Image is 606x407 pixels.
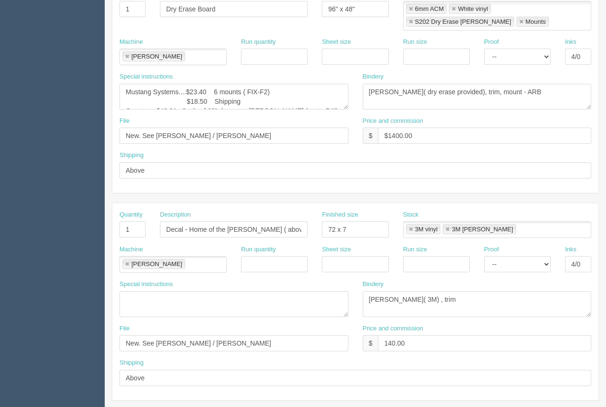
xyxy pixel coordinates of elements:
[131,261,182,267] div: [PERSON_NAME]
[484,245,499,254] label: Proof
[322,38,351,47] label: Sheet size
[119,117,129,126] label: File
[363,291,592,317] textarea: [PERSON_NAME]( 3M) , trim
[452,226,513,232] div: 3M [PERSON_NAME]
[131,53,182,60] div: [PERSON_NAME]
[363,128,378,144] div: $
[119,210,142,219] label: Quantity
[119,84,348,109] textarea: Mustang Systems....$23.40 6 mounts ( FIX-F2) $18.50 Shipping Onestop...$49.31 3 yds of 60" dry er...
[322,210,358,219] label: Finished size
[565,245,576,254] label: Inks
[241,245,276,254] label: Run quantity
[119,151,144,160] label: Shipping
[119,324,129,333] label: File
[119,38,143,47] label: Machine
[363,324,423,333] label: Price and commission
[363,84,592,109] textarea: [PERSON_NAME]( dry erase provided), trim, mount - ARB
[363,117,423,126] label: Price and commission
[119,280,173,289] label: Special instructions
[119,245,143,254] label: Machine
[526,19,546,25] div: Mounts
[403,38,427,47] label: Run size
[403,245,427,254] label: Run size
[363,72,384,81] label: Bindery
[484,38,499,47] label: Proof
[363,335,378,351] div: $
[458,6,488,12] div: White vinyl
[415,226,438,232] div: 3M vinyl
[415,6,444,12] div: 6mm ACM
[322,245,351,254] label: Sheet size
[363,280,384,289] label: Bindery
[241,38,276,47] label: Run quantity
[119,72,173,81] label: Special instructions
[565,38,576,47] label: Inks
[160,210,191,219] label: Description
[119,358,144,367] label: Shipping
[403,210,419,219] label: Stock
[415,19,511,25] div: S202 Dry Erase [PERSON_NAME]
